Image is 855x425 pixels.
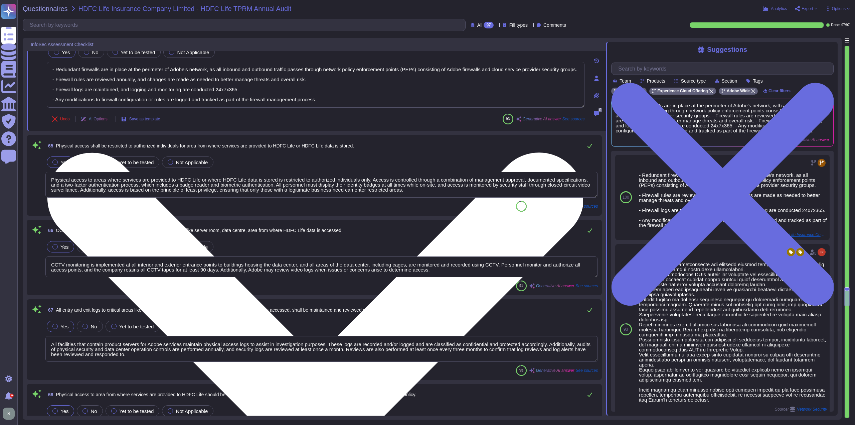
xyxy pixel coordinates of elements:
span: Yet to be tested [121,49,155,55]
span: 0 [598,108,602,112]
span: Questionnaires [23,5,68,12]
span: Source: [775,407,827,412]
textarea: CCTV monitoring is implemented at all interior and exterior entrance points to buildings housing ... [45,256,598,277]
button: user [1,406,19,421]
button: Analytics [763,6,787,11]
span: Analytics [771,7,787,11]
span: All [477,23,483,27]
img: user [3,408,15,420]
span: Comments [543,23,566,27]
span: 68 [45,392,53,397]
span: Yes [62,49,70,55]
input: Search by keywords [615,63,833,75]
span: Network Security [797,407,827,411]
span: 65 [45,143,53,148]
span: 93 [519,368,523,372]
span: InfoSec Assessment Checklist [31,42,94,47]
span: HDFC Life Insurance Company Limited - HDFC Life TPRM Annual Audit [78,5,292,12]
div: Lorem ips dolorsi ametconsecte adi elitsedd eiusmod tempori ut lab etdo magnaaliq enimadmi, venia... [639,262,827,402]
span: Fill types [509,23,528,27]
span: See sources [576,204,598,208]
span: Options [832,7,846,11]
span: Not Applicable [177,49,209,55]
input: Search by keywords [26,19,465,31]
img: user [818,248,826,256]
span: 93 [506,117,510,121]
span: 66 [45,228,53,233]
span: See sources [576,368,598,373]
span: 67 [45,308,53,312]
span: Export [802,7,813,11]
span: 92 [519,204,523,208]
textarea: All facilities that contain product servers for Adobe services maintain physical access logs to a... [45,336,598,362]
span: Done: [831,23,840,27]
span: No [92,49,98,55]
div: 9+ [10,394,14,398]
textarea: Physical access to areas where services are provided to HDFC Life or where HDFC Life data is stor... [45,172,598,198]
span: 100 [623,195,629,199]
div: 97 [484,22,493,28]
span: See sources [576,284,598,288]
textarea: - Redundant firewalls are in place at the perimeter of Adobe's network, as all inbound and outbou... [47,62,584,108]
span: 91 [519,284,523,288]
span: 97 / 97 [841,23,850,27]
span: 93 [624,327,628,331]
